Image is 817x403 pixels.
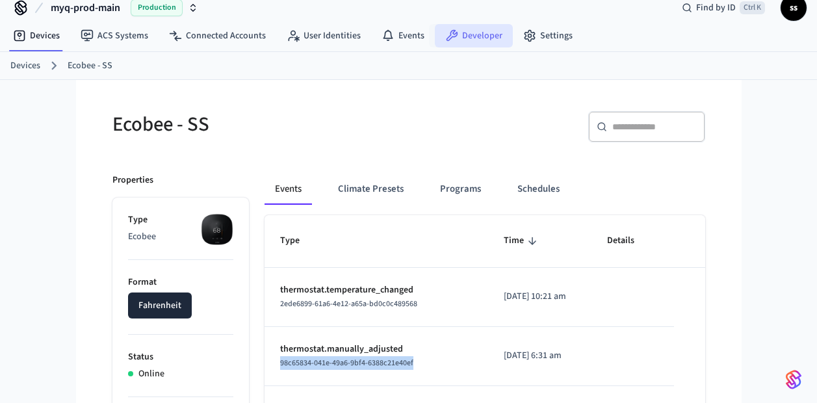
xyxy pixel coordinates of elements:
a: Devices [10,59,40,73]
span: Details [607,231,651,251]
button: Fahrenheit [128,292,192,318]
p: Online [138,367,164,381]
span: Find by ID [696,1,736,14]
p: Type [128,213,233,227]
p: thermostat.manually_adjusted [280,343,473,356]
a: Events [371,24,435,47]
a: Devices [3,24,70,47]
p: Properties [112,174,153,187]
button: Climate Presets [328,174,414,205]
span: Ctrl K [740,1,765,14]
button: Schedules [507,174,570,205]
a: Settings [513,24,583,47]
img: ecobee_lite_3 [201,213,233,246]
span: 2ede6899-61a6-4e12-a65a-bd0c0c489568 [280,298,417,309]
button: Events [265,174,312,205]
a: Ecobee - SS [68,59,112,73]
img: SeamLogoGradient.69752ec5.svg [786,369,801,390]
a: Developer [435,24,513,47]
span: Time [504,231,541,251]
span: Type [280,231,317,251]
p: Format [128,276,233,289]
p: Ecobee [128,230,233,244]
h5: Ecobee - SS [112,111,401,138]
p: thermostat.temperature_changed [280,283,473,297]
a: User Identities [276,24,371,47]
a: ACS Systems [70,24,159,47]
span: 98c65834-041e-49a6-9bf4-6388c21e40ef [280,357,413,369]
p: [DATE] 10:21 am [504,290,576,304]
p: [DATE] 6:31 am [504,349,576,363]
a: Connected Accounts [159,24,276,47]
button: Programs [430,174,491,205]
p: Status [128,350,233,364]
